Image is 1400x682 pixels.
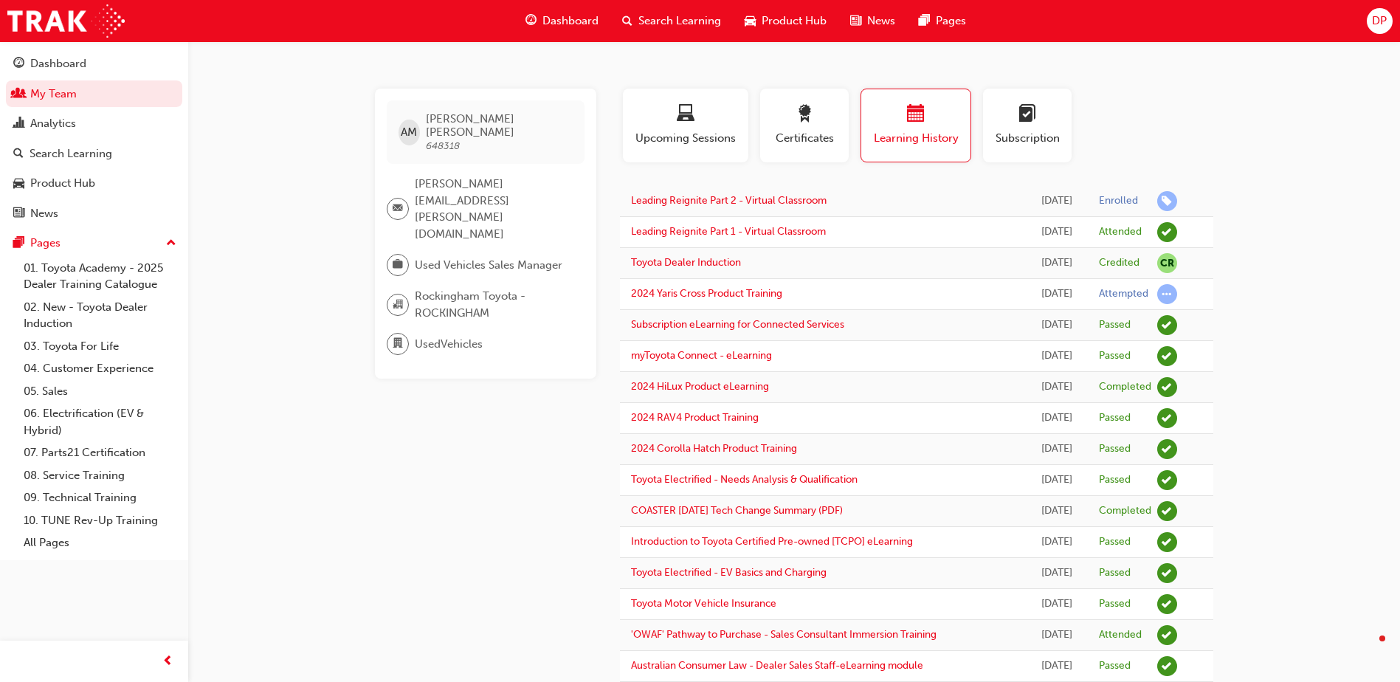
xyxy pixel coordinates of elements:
[6,80,182,108] a: My Team
[1099,287,1148,301] div: Attempted
[919,12,930,30] span: pages-icon
[542,13,599,30] span: Dashboard
[1157,656,1177,676] span: learningRecordVerb_PASS-icon
[1099,411,1131,425] div: Passed
[631,659,923,672] a: Australian Consumer Law - Dealer Sales Staff-eLearning module
[1157,222,1177,242] span: learningRecordVerb_ATTEND-icon
[393,295,403,314] span: organisation-icon
[1157,501,1177,521] span: learningRecordVerb_COMPLETE-icon
[1367,8,1393,34] button: DP
[1038,503,1077,520] div: Mon Nov 11 2024 15:26:55 GMT+0800 (Australian Western Standard Time)
[1157,439,1177,459] span: learningRecordVerb_PASS-icon
[631,318,844,331] a: Subscription eLearning for Connected Services
[631,349,772,362] a: myToyota Connect - eLearning
[1099,597,1131,611] div: Passed
[1157,625,1177,645] span: learningRecordVerb_ATTEND-icon
[762,13,827,30] span: Product Hub
[30,175,95,192] div: Product Hub
[30,145,112,162] div: Search Learning
[1372,13,1387,30] span: DP
[1099,225,1142,239] div: Attended
[6,230,182,257] button: Pages
[13,117,24,131] span: chart-icon
[166,234,176,253] span: up-icon
[18,257,182,296] a: 01. Toyota Academy - 2025 Dealer Training Catalogue
[1157,315,1177,335] span: learningRecordVerb_PASS-icon
[1038,193,1077,210] div: Mon Aug 25 2025 13:01:51 GMT+0800 (Australian Western Standard Time)
[393,199,403,218] span: email-icon
[6,110,182,137] a: Analytics
[838,6,907,36] a: news-iconNews
[1038,627,1077,644] div: Thu Oct 10 2024 05:30:00 GMT+0800 (Australian Western Standard Time)
[6,200,182,227] a: News
[1157,191,1177,211] span: learningRecordVerb_ENROLL-icon
[30,55,86,72] div: Dashboard
[907,105,925,125] span: calendar-icon
[638,13,721,30] span: Search Learning
[1350,632,1385,667] iframe: Intercom live chat
[733,6,838,36] a: car-iconProduct Hub
[1099,442,1131,456] div: Passed
[7,4,125,38] a: Trak
[162,652,173,671] span: prev-icon
[1099,194,1138,208] div: Enrolled
[13,88,24,101] span: people-icon
[525,12,537,30] span: guage-icon
[872,130,959,147] span: Learning History
[18,531,182,554] a: All Pages
[1157,253,1177,273] span: null-icon
[631,566,827,579] a: Toyota Electrified - EV Basics and Charging
[13,237,24,250] span: pages-icon
[1099,318,1131,332] div: Passed
[1157,594,1177,614] span: learningRecordVerb_PASS-icon
[13,207,24,221] span: news-icon
[18,296,182,335] a: 02. New - Toyota Dealer Induction
[1038,565,1077,582] div: Mon Nov 11 2024 15:01:39 GMT+0800 (Australian Western Standard Time)
[622,12,632,30] span: search-icon
[6,47,182,230] button: DashboardMy TeamAnalyticsSearch LearningProduct HubNews
[1099,349,1131,363] div: Passed
[631,442,797,455] a: 2024 Corolla Hatch Product Training
[1038,472,1077,489] div: Mon Dec 02 2024 13:51:47 GMT+0800 (Australian Western Standard Time)
[6,140,182,168] a: Search Learning
[415,336,483,353] span: UsedVehicles
[631,225,826,238] a: Leading Reignite Part 1 - Virtual Classroom
[1099,504,1151,518] div: Completed
[631,473,858,486] a: Toyota Electrified - Needs Analysis & Qualification
[6,170,182,197] a: Product Hub
[1157,470,1177,490] span: learningRecordVerb_PASS-icon
[994,130,1061,147] span: Subscription
[18,380,182,403] a: 05. Sales
[1099,473,1131,487] div: Passed
[631,597,776,610] a: Toyota Motor Vehicle Insurance
[1157,377,1177,397] span: learningRecordVerb_COMPLETE-icon
[1038,255,1077,272] div: Tue Mar 25 2025 20:00:00 GMT+0800 (Australian Western Standard Time)
[514,6,610,36] a: guage-iconDashboard
[1038,658,1077,675] div: Tue Oct 01 2024 12:46:02 GMT+0800 (Australian Western Standard Time)
[850,12,861,30] span: news-icon
[983,89,1072,162] button: Subscription
[631,535,913,548] a: Introduction to Toyota Certified Pre-owned [TCPO] eLearning
[13,58,24,71] span: guage-icon
[18,486,182,509] a: 09. Technical Training
[796,105,813,125] span: award-icon
[1157,284,1177,304] span: learningRecordVerb_ATTEMPT-icon
[1038,224,1077,241] div: Fri Aug 08 2025 08:30:00 GMT+0800 (Australian Western Standard Time)
[861,89,971,162] button: Learning History
[1157,532,1177,552] span: learningRecordVerb_PASS-icon
[1038,286,1077,303] div: Mon Feb 24 2025 07:34:31 GMT+0800 (Australian Western Standard Time)
[1038,534,1077,551] div: Mon Nov 11 2024 15:25:21 GMT+0800 (Australian Western Standard Time)
[393,255,403,275] span: briefcase-icon
[30,205,58,222] div: News
[771,130,838,147] span: Certificates
[1038,317,1077,334] div: Mon Feb 17 2025 16:20:22 GMT+0800 (Australian Western Standard Time)
[1038,410,1077,427] div: Mon Feb 17 2025 07:42:16 GMT+0800 (Australian Western Standard Time)
[631,287,782,300] a: 2024 Yaris Cross Product Training
[6,50,182,77] a: Dashboard
[936,13,966,30] span: Pages
[1038,441,1077,458] div: Mon Feb 17 2025 07:22:51 GMT+0800 (Australian Western Standard Time)
[760,89,849,162] button: Certificates
[415,257,562,274] span: Used Vehicles Sales Manager
[401,124,417,141] span: AM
